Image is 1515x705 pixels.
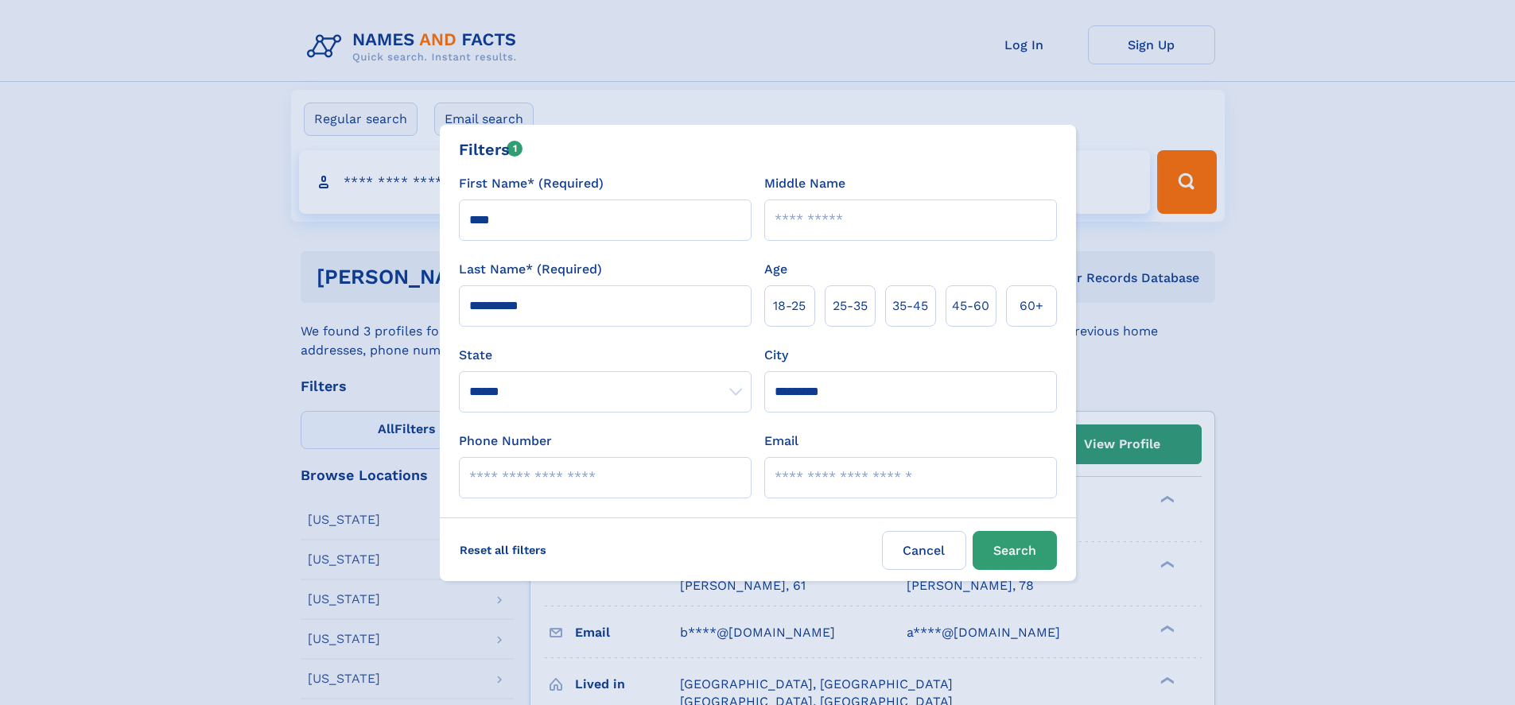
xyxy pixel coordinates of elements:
[973,531,1057,570] button: Search
[459,138,523,161] div: Filters
[459,174,604,193] label: First Name* (Required)
[764,174,845,193] label: Middle Name
[952,296,989,316] span: 45‑60
[449,531,557,569] label: Reset all filters
[764,346,788,365] label: City
[892,296,928,316] span: 35‑45
[459,260,602,279] label: Last Name* (Required)
[459,432,552,451] label: Phone Number
[764,260,787,279] label: Age
[882,531,966,570] label: Cancel
[764,432,798,451] label: Email
[773,296,806,316] span: 18‑25
[1020,296,1043,316] span: 60+
[459,346,752,365] label: State
[833,296,868,316] span: 25‑35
